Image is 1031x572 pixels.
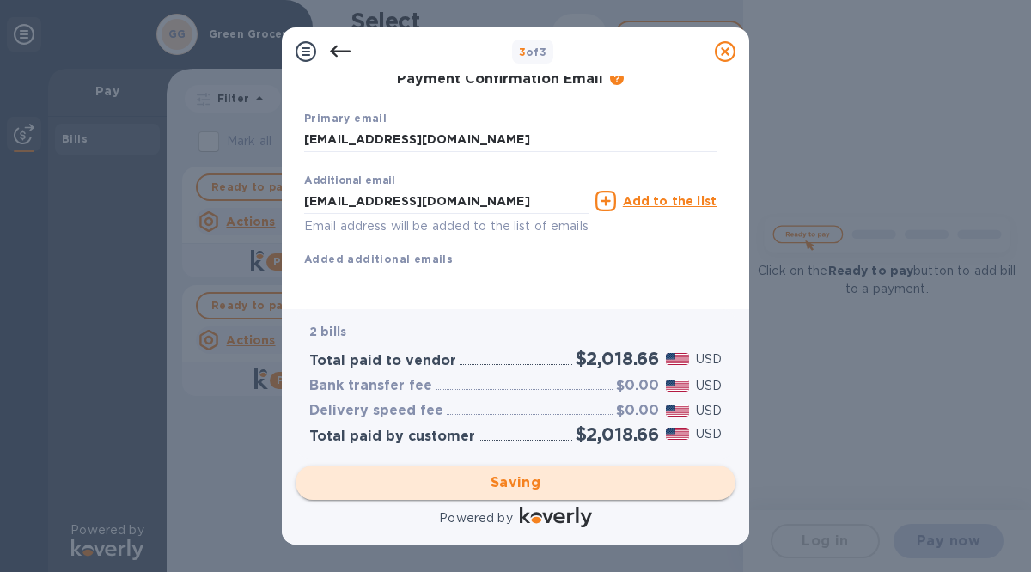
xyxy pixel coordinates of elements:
[576,348,659,369] h2: $2,018.66
[520,507,592,527] img: Logo
[304,176,395,186] label: Additional email
[666,405,689,417] img: USD
[616,403,659,419] h3: $0.00
[439,509,512,527] p: Powered by
[696,350,722,368] p: USD
[519,46,547,58] b: of 3
[666,380,689,392] img: USD
[623,194,717,208] u: Add to the list
[309,403,443,419] h3: Delivery speed fee
[304,188,589,214] input: Enter additional email
[666,428,689,440] img: USD
[309,353,456,369] h3: Total paid to vendor
[696,377,722,395] p: USD
[309,325,346,338] b: 2 bills
[519,46,526,58] span: 3
[309,429,475,445] h3: Total paid by customer
[666,353,689,365] img: USD
[616,378,659,394] h3: $0.00
[696,425,722,443] p: USD
[576,423,659,445] h2: $2,018.66
[309,378,432,394] h3: Bank transfer fee
[304,112,387,125] b: Primary email
[696,402,722,420] p: USD
[304,253,453,265] b: Added additional emails
[304,127,717,153] input: Enter your primary name
[304,216,589,236] p: Email address will be added to the list of emails
[397,71,603,88] h3: Payment Confirmation Email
